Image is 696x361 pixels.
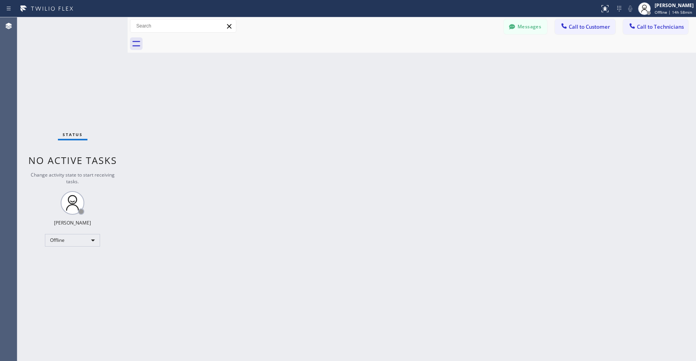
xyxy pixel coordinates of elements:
[28,154,117,167] span: No active tasks
[54,219,91,226] div: [PERSON_NAME]
[625,3,636,14] button: Mute
[623,19,688,34] button: Call to Technicians
[555,19,615,34] button: Call to Customer
[655,2,694,9] div: [PERSON_NAME]
[31,171,115,185] span: Change activity state to start receiving tasks.
[63,132,83,137] span: Status
[504,19,547,34] button: Messages
[637,23,684,30] span: Call to Technicians
[45,234,100,247] div: Offline
[655,9,692,15] span: Offline | 14h 58min
[130,20,236,32] input: Search
[569,23,610,30] span: Call to Customer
